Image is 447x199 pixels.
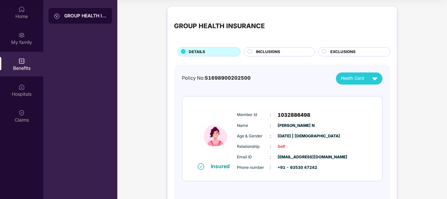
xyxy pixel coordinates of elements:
img: svg+xml;base64,PHN2ZyB4bWxucz0iaHR0cDovL3d3dy53My5vcmcvMjAwMC9zdmciIHZpZXdCb3g9IjAgMCAyNCAyNCIgd2... [369,73,380,84]
span: Relationship [237,144,270,150]
span: DETAILS [189,49,205,55]
span: 51698900202500 [205,75,251,81]
span: : [270,153,271,161]
div: GROUP HEALTH INSURANCE [174,21,265,31]
span: : [270,143,271,150]
span: : [270,122,271,129]
span: [DATE] | [DEMOGRAPHIC_DATA] [278,133,310,139]
img: svg+xml;base64,PHN2ZyB3aWR0aD0iMjAiIGhlaWdodD0iMjAiIHZpZXdCb3g9IjAgMCAyMCAyMCIgZmlsbD0ibm9uZSIgeG... [54,13,60,19]
div: GROUP HEALTH INSURANCE [64,12,107,19]
span: Phone number [237,165,270,171]
span: [PERSON_NAME] N [278,123,310,129]
button: Health Card [336,72,382,85]
span: Self [278,144,310,150]
span: : [270,164,271,171]
span: Age & Gender [237,133,270,139]
img: svg+xml;base64,PHN2ZyB4bWxucz0iaHR0cDovL3d3dy53My5vcmcvMjAwMC9zdmciIHdpZHRoPSIxNiIgaGVpZ2h0PSIxNi... [198,163,204,170]
img: svg+xml;base64,PHN2ZyBpZD0iQ2xhaW0iIHhtbG5zPSJodHRwOi8vd3d3LnczLm9yZy8yMDAwL3N2ZyIgd2lkdGg9IjIwIi... [18,109,25,116]
span: : [270,132,271,140]
img: svg+xml;base64,PHN2ZyBpZD0iQmVuZWZpdHMiIHhtbG5zPSJodHRwOi8vd3d3LnczLm9yZy8yMDAwL3N2ZyIgd2lkdGg9Ij... [18,58,25,64]
span: Member Id [237,112,270,118]
div: Policy No: [182,74,251,82]
div: Insured [211,163,234,169]
span: EXCLUSIONS [330,49,356,55]
span: Health Card [341,75,364,82]
span: 1032886498 [278,111,310,119]
img: svg+xml;base64,PHN2ZyBpZD0iSG9zcGl0YWxzIiB4bWxucz0iaHR0cDovL3d3dy53My5vcmcvMjAwMC9zdmciIHdpZHRoPS... [18,84,25,90]
img: svg+xml;base64,PHN2ZyB3aWR0aD0iMjAiIGhlaWdodD0iMjAiIHZpZXdCb3g9IjAgMCAyMCAyMCIgZmlsbD0ibm9uZSIgeG... [18,32,25,38]
span: Name [237,123,270,129]
img: svg+xml;base64,PHN2ZyBpZD0iSG9tZSIgeG1sbnM9Imh0dHA6Ly93d3cudzMub3JnLzIwMDAvc3ZnIiB3aWR0aD0iMjAiIG... [18,6,25,12]
span: +91 - 93530 47242 [278,165,310,171]
img: icon [196,107,235,163]
span: [EMAIL_ADDRESS][DOMAIN_NAME] [278,154,310,160]
span: : [270,111,271,118]
span: INCLUSIONS [256,49,280,55]
span: Email ID [237,154,270,160]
